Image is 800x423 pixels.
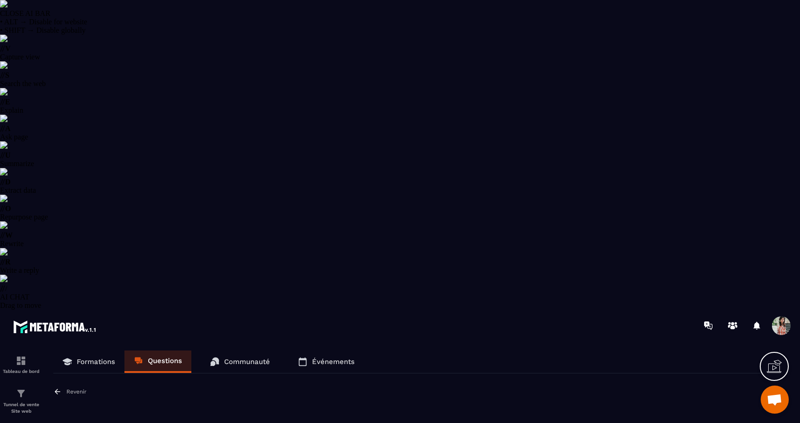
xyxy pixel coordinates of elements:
[201,350,279,373] a: Communauté
[2,381,40,422] a: formationformationTunnel de vente Site web
[15,388,27,399] img: formation
[2,369,40,374] p: Tableau de bord
[148,357,182,365] p: Questions
[2,348,40,381] a: formationformationTableau de bord
[224,357,270,366] p: Communauté
[312,357,355,366] p: Événements
[124,350,191,373] a: Questions
[761,386,789,414] div: Ouvrir le chat
[15,355,27,366] img: formation
[289,350,364,373] a: Événements
[2,401,40,415] p: Tunnel de vente Site web
[77,357,115,366] p: Formations
[53,350,124,373] a: Formations
[66,388,87,395] p: Revenir
[13,318,97,335] img: logo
